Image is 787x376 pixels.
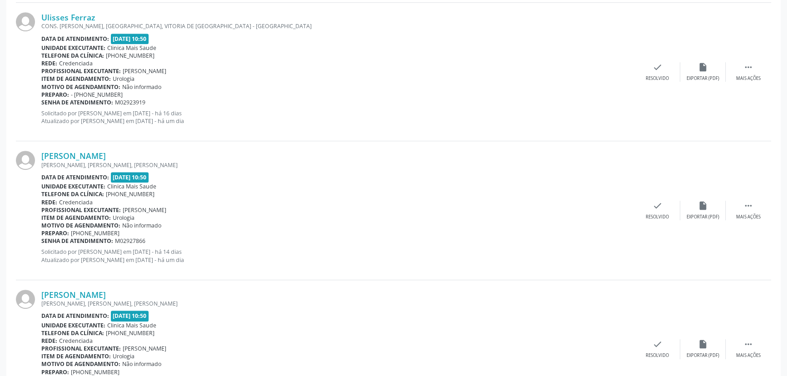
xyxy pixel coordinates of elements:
[41,52,104,59] b: Telefone da clínica:
[41,352,111,360] b: Item de agendamento:
[41,109,635,125] p: Solicitado por [PERSON_NAME] em [DATE] - há 16 dias Atualizado por [PERSON_NAME] em [DATE] - há u...
[71,91,123,99] span: - [PHONE_NUMBER]
[41,99,113,106] b: Senha de atendimento:
[59,59,93,67] span: Credenciada
[41,198,57,206] b: Rede:
[653,201,662,211] i: check
[41,337,57,345] b: Rede:
[41,214,111,222] b: Item de agendamento:
[653,339,662,349] i: check
[111,172,149,183] span: [DATE] 10:50
[107,183,156,190] span: Clinica Mais Saude
[123,345,166,352] span: [PERSON_NAME]
[743,62,753,72] i: 
[41,22,635,30] div: CONS. [PERSON_NAME], [GEOGRAPHIC_DATA], VITORIA DE [GEOGRAPHIC_DATA] - [GEOGRAPHIC_DATA]
[41,83,120,91] b: Motivo de agendamento:
[122,360,161,368] span: Não informado
[41,67,121,75] b: Profissional executante:
[646,352,669,359] div: Resolvido
[59,198,93,206] span: Credenciada
[41,35,109,43] b: Data de atendimento:
[123,206,166,214] span: [PERSON_NAME]
[41,229,69,237] b: Preparo:
[646,214,669,220] div: Resolvido
[113,214,134,222] span: Urologia
[687,214,719,220] div: Exportar (PDF)
[41,91,69,99] b: Preparo:
[41,290,106,300] a: [PERSON_NAME]
[71,229,120,237] span: [PHONE_NUMBER]
[736,75,761,82] div: Mais ações
[106,190,154,198] span: [PHONE_NUMBER]
[71,368,120,376] span: [PHONE_NUMBER]
[41,300,635,307] div: [PERSON_NAME], [PERSON_NAME], [PERSON_NAME]
[41,322,105,329] b: Unidade executante:
[41,248,635,263] p: Solicitado por [PERSON_NAME] em [DATE] - há 14 dias Atualizado por [PERSON_NAME] em [DATE] - há u...
[41,59,57,67] b: Rede:
[41,173,109,181] b: Data de atendimento:
[106,329,154,337] span: [PHONE_NUMBER]
[107,322,156,329] span: Clinica Mais Saude
[41,360,120,368] b: Motivo de agendamento:
[698,62,708,72] i: insert_drive_file
[111,34,149,44] span: [DATE] 10:50
[41,190,104,198] b: Telefone da clínica:
[698,339,708,349] i: insert_drive_file
[41,161,635,169] div: [PERSON_NAME], [PERSON_NAME], [PERSON_NAME]
[698,201,708,211] i: insert_drive_file
[736,214,761,220] div: Mais ações
[113,75,134,83] span: Urologia
[41,183,105,190] b: Unidade executante:
[653,62,662,72] i: check
[106,52,154,59] span: [PHONE_NUMBER]
[113,352,134,360] span: Urologia
[16,290,35,309] img: img
[687,75,719,82] div: Exportar (PDF)
[123,67,166,75] span: [PERSON_NAME]
[16,12,35,31] img: img
[41,151,106,161] a: [PERSON_NAME]
[41,329,104,337] b: Telefone da clínica:
[41,44,105,52] b: Unidade executante:
[115,237,145,245] span: M02927866
[41,237,113,245] b: Senha de atendimento:
[736,352,761,359] div: Mais ações
[41,12,95,22] a: Ulisses Ferraz
[59,337,93,345] span: Credenciada
[41,368,69,376] b: Preparo:
[41,222,120,229] b: Motivo de agendamento:
[41,206,121,214] b: Profissional executante:
[122,222,161,229] span: Não informado
[41,345,121,352] b: Profissional executante:
[646,75,669,82] div: Resolvido
[743,201,753,211] i: 
[122,83,161,91] span: Não informado
[687,352,719,359] div: Exportar (PDF)
[743,339,753,349] i: 
[41,312,109,320] b: Data de atendimento:
[107,44,156,52] span: Clinica Mais Saude
[115,99,145,106] span: M02923919
[41,75,111,83] b: Item de agendamento:
[111,311,149,321] span: [DATE] 10:50
[16,151,35,170] img: img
